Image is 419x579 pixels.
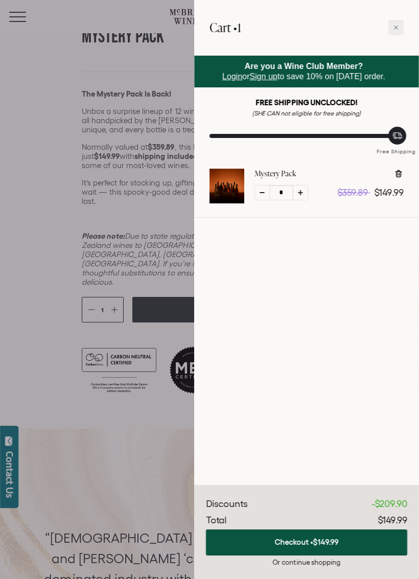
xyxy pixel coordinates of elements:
[313,538,339,546] span: $149.99
[245,62,363,71] strong: Are you a Wine Club Member?
[237,19,241,36] span: 1
[250,72,277,81] a: Sign up
[256,98,357,107] strong: FREE SHIPPING UNCLOCKED!
[222,62,385,81] span: or to save 10% on [DATE] order.
[375,188,404,198] span: $149.99
[375,499,407,509] span: $209.90
[209,195,244,205] a: Mystery Pack
[254,169,296,179] a: Mystery Pack
[206,558,407,567] div: Or continue shopping
[209,15,241,40] h2: Cart •
[206,497,247,511] div: Discounts
[373,138,419,156] div: Free Shipping
[252,110,361,117] em: (SHE CAN not eligible for free shipping)
[206,514,226,527] div: Total
[338,188,368,198] span: $359.89
[206,529,407,555] button: Checkout •$149.99
[378,515,407,525] span: $149.99
[222,72,242,81] a: Login
[372,497,407,511] div: -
